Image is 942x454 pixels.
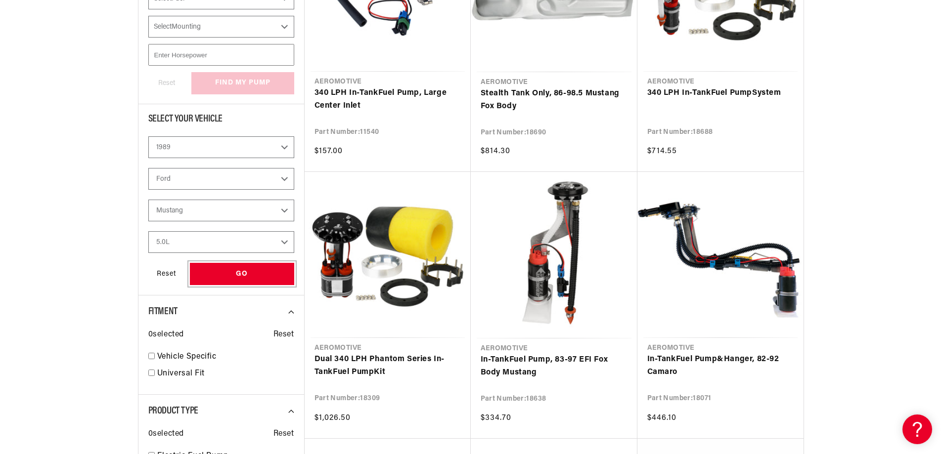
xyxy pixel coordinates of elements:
a: 340 LPH In-TankFuel Pump, Large Center Inlet [314,87,461,112]
span: Product Type [148,406,198,416]
a: In-TankFuel Pump&Hanger, 82-92 Camaro [647,353,794,378]
select: Model [148,200,294,221]
span: Fitment [148,307,178,317]
div: Select Your Vehicle [148,114,294,126]
span: 0 selected [148,428,184,441]
select: Engine [148,231,294,253]
a: Universal Fit [157,368,294,380]
span: Reset [273,428,294,441]
a: Stealth Tank Only, 86-98.5 Mustang Fox Body [481,87,628,113]
a: Dual 340 LPH Phantom Series In-TankFuel PumpKit [314,353,461,378]
select: Year [148,136,294,158]
span: Reset [273,329,294,341]
a: In-TankFuel Pump, 83-97 EFI Fox Body Mustang [481,354,628,379]
a: Vehicle Specific [157,351,294,364]
select: Make [148,168,294,190]
select: Mounting [148,16,294,38]
input: Enter Horsepower [148,44,294,66]
span: 0 selected [148,329,184,341]
div: Reset [148,263,185,285]
a: 340 LPH In-TankFuel PumpSystem [647,87,794,100]
div: GO [190,263,294,285]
